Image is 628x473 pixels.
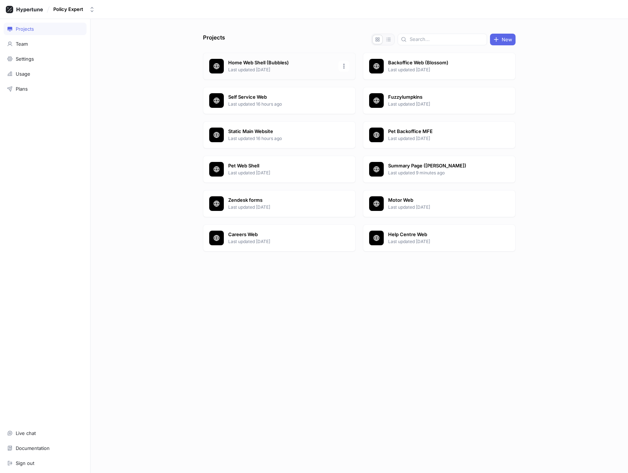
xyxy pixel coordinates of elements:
[16,26,34,32] div: Projects
[4,53,87,65] a: Settings
[228,135,334,142] p: Last updated 16 hours ago
[410,36,484,43] input: Search...
[228,170,334,176] p: Last updated [DATE]
[388,162,494,170] p: Summary Page ([PERSON_NAME])
[228,204,334,211] p: Last updated [DATE]
[4,23,87,35] a: Projects
[388,197,494,204] p: Motor Web
[16,86,28,92] div: Plans
[16,460,34,466] div: Sign out
[502,37,512,42] span: New
[4,442,87,454] a: Documentation
[228,59,334,67] p: Home Web Shell (Bubbles)
[388,135,494,142] p: Last updated [DATE]
[16,56,34,62] div: Settings
[228,197,334,204] p: Zendesk forms
[388,204,494,211] p: Last updated [DATE]
[16,71,30,77] div: Usage
[228,94,334,101] p: Self Service Web
[490,34,516,45] button: New
[388,67,494,73] p: Last updated [DATE]
[4,68,87,80] a: Usage
[228,162,334,170] p: Pet Web Shell
[4,38,87,50] a: Team
[228,67,334,73] p: Last updated [DATE]
[388,128,494,135] p: Pet Backoffice MFE
[388,59,494,67] p: Backoffice Web (Blossom)
[228,128,334,135] p: Static Main Website
[4,83,87,95] a: Plans
[53,6,83,12] div: Policy Expert
[228,101,334,107] p: Last updated 16 hours ago
[50,3,98,15] button: Policy Expert
[388,231,494,238] p: Help Centre Web
[16,41,28,47] div: Team
[388,170,494,176] p: Last updated 9 minutes ago
[16,445,50,451] div: Documentation
[16,430,36,436] div: Live chat
[388,94,494,101] p: Fuzzylumpkins
[388,101,494,107] p: Last updated [DATE]
[228,238,334,245] p: Last updated [DATE]
[388,238,494,245] p: Last updated [DATE]
[228,231,334,238] p: Careers Web
[203,34,225,45] p: Projects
